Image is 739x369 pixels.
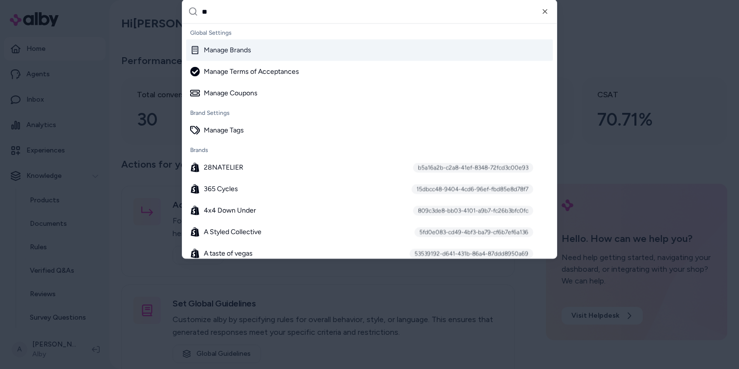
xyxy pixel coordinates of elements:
div: 5fd0e083-cd49-4bf3-ba79-cf6b7ef6a136 [414,227,533,237]
span: A taste of vegas [204,249,253,259]
div: b5a16a2b-c2a8-41ef-8348-72fcd3c00e93 [413,163,533,173]
div: 809c3de8-bb03-4101-a9b7-fc26b3bfc0fc [413,206,533,216]
div: 15dbcc48-9404-4cd6-96ef-fbd85e8d78f7 [412,184,533,194]
div: Brands [186,143,553,157]
div: Manage Coupons [190,88,258,98]
div: Global Settings [186,26,553,40]
span: 365 Cycles [204,184,238,194]
span: 28NATELIER [204,163,243,173]
span: A Styled Collective [204,227,261,237]
div: Brand Settings [186,106,553,120]
div: Manage Tags [190,126,244,135]
div: Manage Terms of Acceptances [190,67,299,77]
div: Manage Brands [190,45,251,55]
span: 4x4 Down Under [204,206,256,216]
div: 53539192-d641-431b-86a4-87ddd8950a69 [410,249,533,259]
